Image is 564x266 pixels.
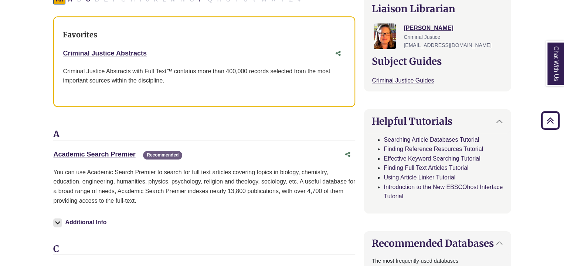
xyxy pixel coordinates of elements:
a: Finding Reference Resources Tutorial [384,146,483,152]
a: Introduction to the New EBSCOhost Interface Tutorial [384,184,503,200]
button: Share this database [340,148,355,162]
h2: Liaison Librarian [372,3,503,14]
span: [EMAIL_ADDRESS][DOMAIN_NAME] [404,42,491,48]
a: Criminal Justice Guides [372,77,434,84]
a: Effective Keyword Searching Tutorial [384,155,480,162]
a: Criminal Justice Abstracts [63,50,146,57]
a: [PERSON_NAME] [404,25,453,31]
h3: Favorites [63,30,346,39]
button: Additional Info [53,217,109,228]
a: Academic Search Premier [53,151,135,158]
a: Searching Article Databases Tutorial [384,137,479,143]
div: Criminal Justice Abstracts with Full Text™ contains more than 400,000 records selected from the m... [63,67,346,85]
a: Using Article Linker Tutorial [384,174,455,181]
button: Share this database [331,47,346,61]
img: Jessica Moore [374,23,396,49]
span: Recommended [143,151,182,159]
button: Helpful Tutorials [364,110,510,133]
p: You can use Academic Search Premier to search for full text articles covering topics in biology, ... [53,168,355,205]
span: Criminal Justice [404,34,440,40]
h3: A [53,129,355,140]
a: Finding Full Text Articles Tutorial [384,165,468,171]
h2: Subject Guides [372,55,503,67]
p: The most frequently-used databases [372,257,503,265]
button: Recommended Databases [364,232,510,255]
h3: C [53,244,355,255]
a: Back to Top [538,115,562,125]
